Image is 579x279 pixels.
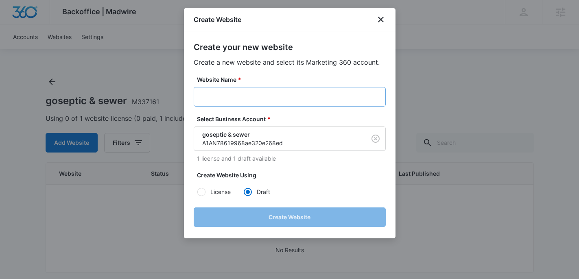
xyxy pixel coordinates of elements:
[197,154,386,163] p: 1 license and 1 draft available
[243,187,290,196] label: Draft
[202,130,354,139] p: goseptic & sewer
[194,57,386,67] p: Create a new website and select its Marketing 360 account.
[197,75,389,84] label: Website Name
[369,132,382,145] button: Clear
[197,115,389,123] label: Select Business Account
[197,187,243,196] label: License
[197,171,389,179] label: Create Website Using
[376,15,386,24] button: close
[194,15,241,24] h1: Create Website
[194,41,386,53] h2: Create your new website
